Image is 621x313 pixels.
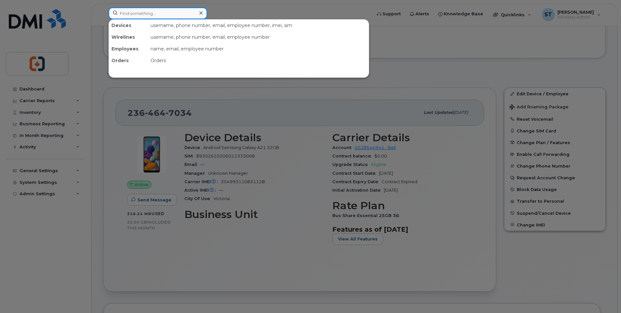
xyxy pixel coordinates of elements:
input: Find something... [108,7,207,19]
div: Devices [109,20,148,31]
div: Employees [109,43,148,55]
div: name, email, employee number [148,43,369,55]
div: Wirelines [109,31,148,43]
div: Orders [148,55,369,66]
div: username, phone number, email, employee number [148,31,369,43]
div: Orders [109,55,148,66]
div: username, phone number, email, employee number, imei, sim [148,20,369,31]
